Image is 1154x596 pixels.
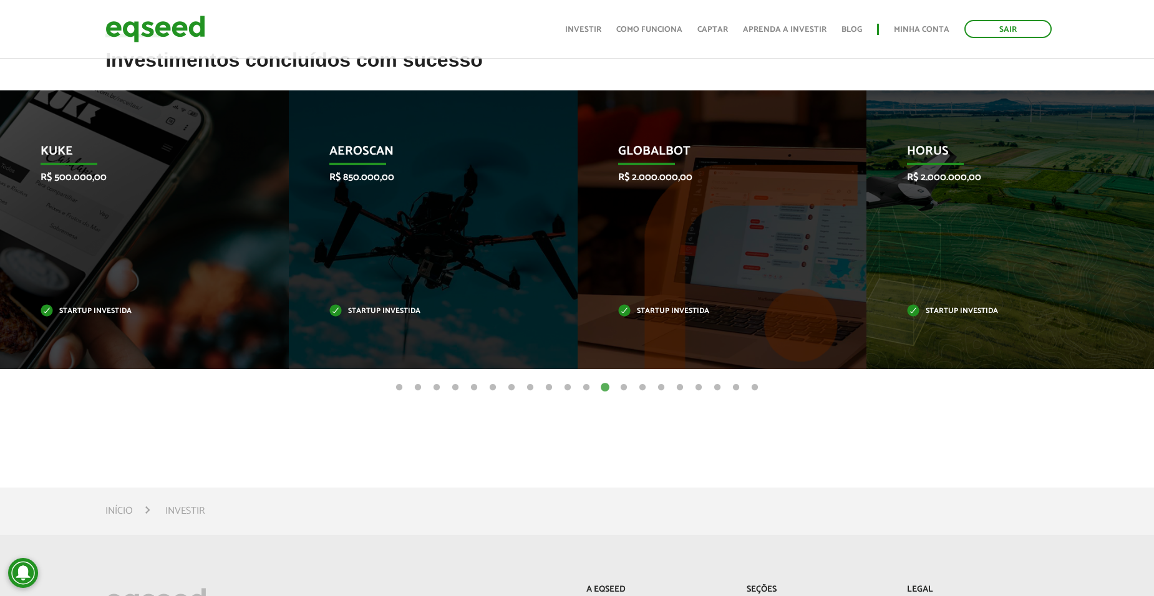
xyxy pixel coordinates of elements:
[105,506,133,516] a: Início
[711,382,724,394] button: 18 of 20
[165,502,205,519] li: Investir
[749,382,761,394] button: 20 of 20
[616,26,682,34] a: Como funciona
[894,26,949,34] a: Minha conta
[599,382,611,394] button: 12 of 20
[329,144,518,165] p: Aeroscan
[565,26,601,34] a: Investir
[618,308,807,315] p: Startup investida
[329,171,518,183] p: R$ 850.000,00
[561,382,574,394] button: 10 of 20
[543,382,555,394] button: 9 of 20
[907,585,1049,595] p: Legal
[618,144,807,165] p: Globalbot
[655,382,667,394] button: 15 of 20
[964,20,1052,38] a: Sair
[743,26,827,34] a: Aprenda a investir
[468,382,480,394] button: 5 of 20
[697,26,728,34] a: Captar
[487,382,499,394] button: 6 of 20
[105,49,1049,90] h2: Investimentos concluídos com sucesso
[692,382,705,394] button: 17 of 20
[586,585,728,595] p: A EqSeed
[41,171,230,183] p: R$ 500.000,00
[412,382,424,394] button: 2 of 20
[618,382,630,394] button: 13 of 20
[524,382,536,394] button: 8 of 20
[730,382,742,394] button: 19 of 20
[580,382,593,394] button: 11 of 20
[907,308,1096,315] p: Startup investida
[449,382,462,394] button: 4 of 20
[747,585,888,595] p: Seções
[907,171,1096,183] p: R$ 2.000.000,00
[907,144,1096,165] p: HORUS
[105,12,205,46] img: EqSeed
[674,382,686,394] button: 16 of 20
[636,382,649,394] button: 14 of 20
[505,382,518,394] button: 7 of 20
[393,382,405,394] button: 1 of 20
[41,308,230,315] p: Startup investida
[841,26,862,34] a: Blog
[41,144,230,165] p: Kuke
[618,171,807,183] p: R$ 2.000.000,00
[430,382,443,394] button: 3 of 20
[329,308,518,315] p: Startup investida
